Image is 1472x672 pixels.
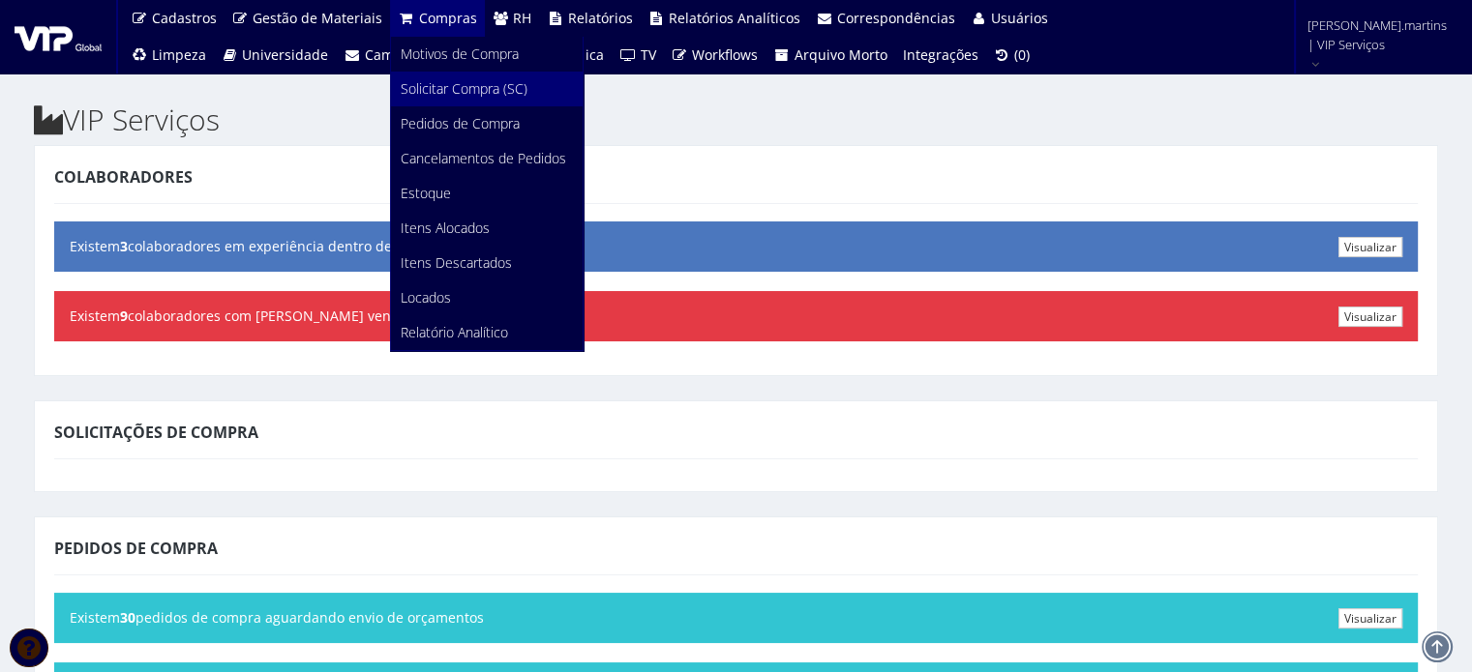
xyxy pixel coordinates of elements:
a: Visualizar [1338,307,1402,327]
a: Itens Alocados [391,211,583,246]
a: Pedidos de Compra [391,106,583,141]
a: Visualizar [1338,608,1402,628]
div: Existem pedidos de compra aguardando envio de orçamentos [54,593,1418,643]
span: Universidade [242,45,328,64]
a: Estoque [391,176,583,211]
span: Usuários [991,9,1048,27]
a: Arquivo Morto [766,37,895,73]
span: Integrações [903,45,978,64]
h2: VIP Serviços [34,103,1438,135]
div: Existem colaboradores com [PERSON_NAME] vencendo em 30 dias ou menos [54,291,1418,341]
span: Arquivo Morto [795,45,887,64]
span: Relatórios [568,9,633,27]
a: Integrações [895,37,986,73]
span: Cadastros [152,9,217,27]
a: Workflows [664,37,766,73]
span: TV [641,45,656,64]
span: Limpeza [152,45,206,64]
span: Itens Alocados [401,219,490,237]
a: Universidade [214,37,337,73]
a: Solicitar Compra (SC) [391,72,583,106]
span: Correspondências [837,9,955,27]
b: 30 [120,608,135,627]
span: Campanhas [365,45,442,64]
a: TV [612,37,664,73]
span: Itens Descartados [401,253,512,272]
span: (0) [1014,45,1030,64]
a: Itens Descartados [391,246,583,280]
b: 9 [120,307,128,325]
span: Solicitações de Compra [54,422,258,443]
a: Relatório Analítico [391,315,583,350]
a: Locados [391,280,583,315]
b: 3 [120,237,128,255]
span: Estoque [401,184,451,202]
span: Locados [401,288,451,307]
span: Gestão de Materiais [253,9,382,27]
a: (0) [986,37,1038,73]
a: Cancelamentos de Pedidos [391,141,583,176]
a: Visualizar [1338,237,1402,257]
span: Compras [419,9,477,27]
span: Cancelamentos de Pedidos [401,149,566,167]
a: Limpeza [123,37,214,73]
span: [PERSON_NAME].martins | VIP Serviços [1307,15,1447,54]
span: Workflows [692,45,758,64]
a: Campanhas [336,37,450,73]
span: Colaboradores [54,166,193,188]
a: Motivos de Compra [391,37,583,72]
span: Relatórios Analíticos [669,9,800,27]
span: Relatório Analítico [401,323,508,341]
img: logo [15,22,102,51]
div: Existem colaboradores em experiência dentro de [54,221,1418,272]
span: Pedidos de Compra [54,538,218,559]
span: RH [513,9,531,27]
span: Pedidos de Compra [401,114,520,132]
span: Solicitar Compra (SC) [401,79,527,98]
span: Motivos de Compra [401,44,519,63]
